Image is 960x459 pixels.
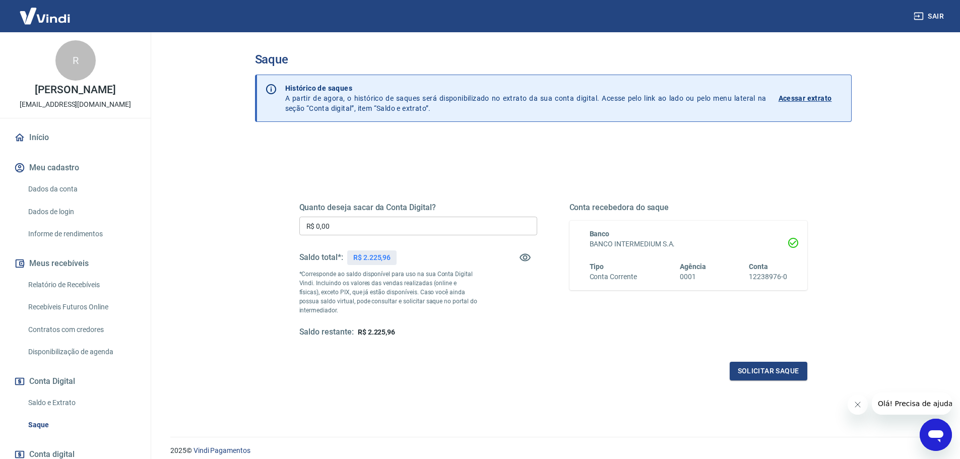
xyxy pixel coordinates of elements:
iframe: Mensagem da empresa [872,392,952,415]
button: Meu cadastro [12,157,139,179]
p: *Corresponde ao saldo disponível para uso na sua Conta Digital Vindi. Incluindo os valores das ve... [299,270,478,315]
h6: 0001 [680,272,706,282]
button: Meus recebíveis [12,252,139,275]
span: Tipo [590,263,604,271]
p: [PERSON_NAME] [35,85,115,95]
a: Saque [24,415,139,435]
h6: Conta Corrente [590,272,637,282]
span: Agência [680,263,706,271]
h6: BANCO INTERMEDIUM S.A. [590,239,787,249]
a: Saldo e Extrato [24,392,139,413]
a: Disponibilização de agenda [24,342,139,362]
button: Solicitar saque [730,362,807,380]
a: Acessar extrato [779,83,843,113]
span: Olá! Precisa de ajuda? [6,7,85,15]
p: 2025 © [170,445,936,456]
h5: Saldo total*: [299,252,343,263]
iframe: Fechar mensagem [848,395,868,415]
a: Dados da conta [24,179,139,200]
a: Dados de login [24,202,139,222]
a: Recebíveis Futuros Online [24,297,139,317]
span: Conta [749,263,768,271]
h5: Conta recebedora do saque [569,203,807,213]
p: Histórico de saques [285,83,766,93]
button: Sair [912,7,948,26]
p: [EMAIL_ADDRESS][DOMAIN_NAME] [20,99,131,110]
a: Vindi Pagamentos [194,446,250,454]
div: R [55,40,96,81]
iframe: Botão para abrir a janela de mensagens [920,419,952,451]
h6: 12238976-0 [749,272,787,282]
p: A partir de agora, o histórico de saques será disponibilizado no extrato da sua conta digital. Ac... [285,83,766,113]
a: Contratos com credores [24,319,139,340]
a: Início [12,126,139,149]
p: R$ 2.225,96 [353,252,391,263]
h3: Saque [255,52,852,67]
img: Vindi [12,1,78,31]
h5: Quanto deseja sacar da Conta Digital? [299,203,537,213]
a: Relatório de Recebíveis [24,275,139,295]
p: Acessar extrato [779,93,832,103]
span: Banco [590,230,610,238]
span: R$ 2.225,96 [358,328,395,336]
a: Informe de rendimentos [24,224,139,244]
button: Conta Digital [12,370,139,392]
h5: Saldo restante: [299,327,354,338]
